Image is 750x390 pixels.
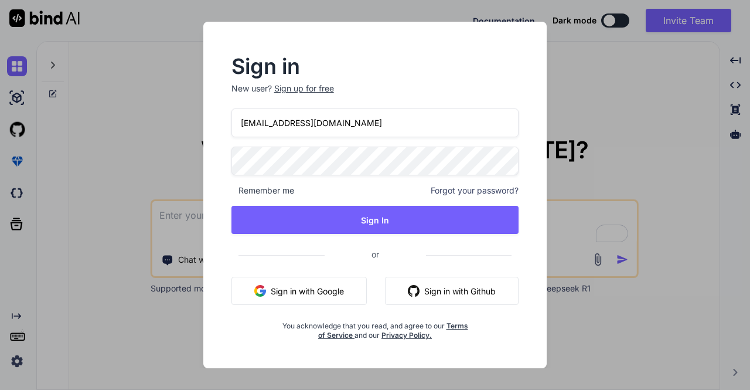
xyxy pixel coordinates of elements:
[231,277,367,305] button: Sign in with Google
[231,185,294,196] span: Remember me
[279,314,471,340] div: You acknowledge that you read, and agree to our and our
[318,321,468,340] a: Terms of Service
[231,57,519,76] h2: Sign in
[274,83,334,94] div: Sign up for free
[408,285,420,297] img: github
[325,240,426,269] span: or
[231,108,519,137] input: Login or Email
[231,83,519,108] p: New user?
[385,277,519,305] button: Sign in with Github
[381,331,432,340] a: Privacy Policy.
[231,206,519,234] button: Sign In
[431,185,519,196] span: Forgot your password?
[254,285,266,297] img: google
